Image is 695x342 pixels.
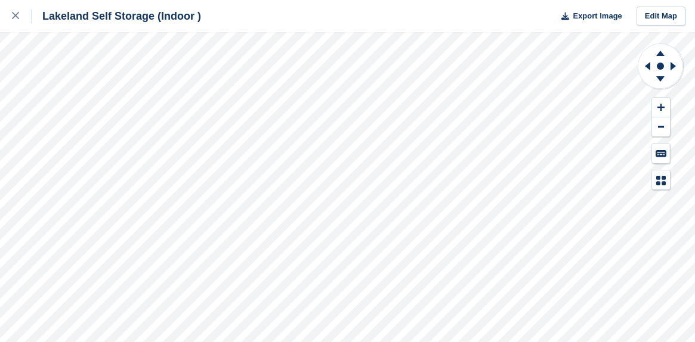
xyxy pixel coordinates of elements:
span: Export Image [573,10,622,22]
button: Zoom In [652,98,670,117]
div: Lakeland Self Storage (Indoor ) [32,9,201,23]
button: Zoom Out [652,117,670,137]
button: Map Legend [652,170,670,190]
button: Export Image [554,7,622,26]
button: Keyboard Shortcuts [652,144,670,163]
a: Edit Map [637,7,685,26]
